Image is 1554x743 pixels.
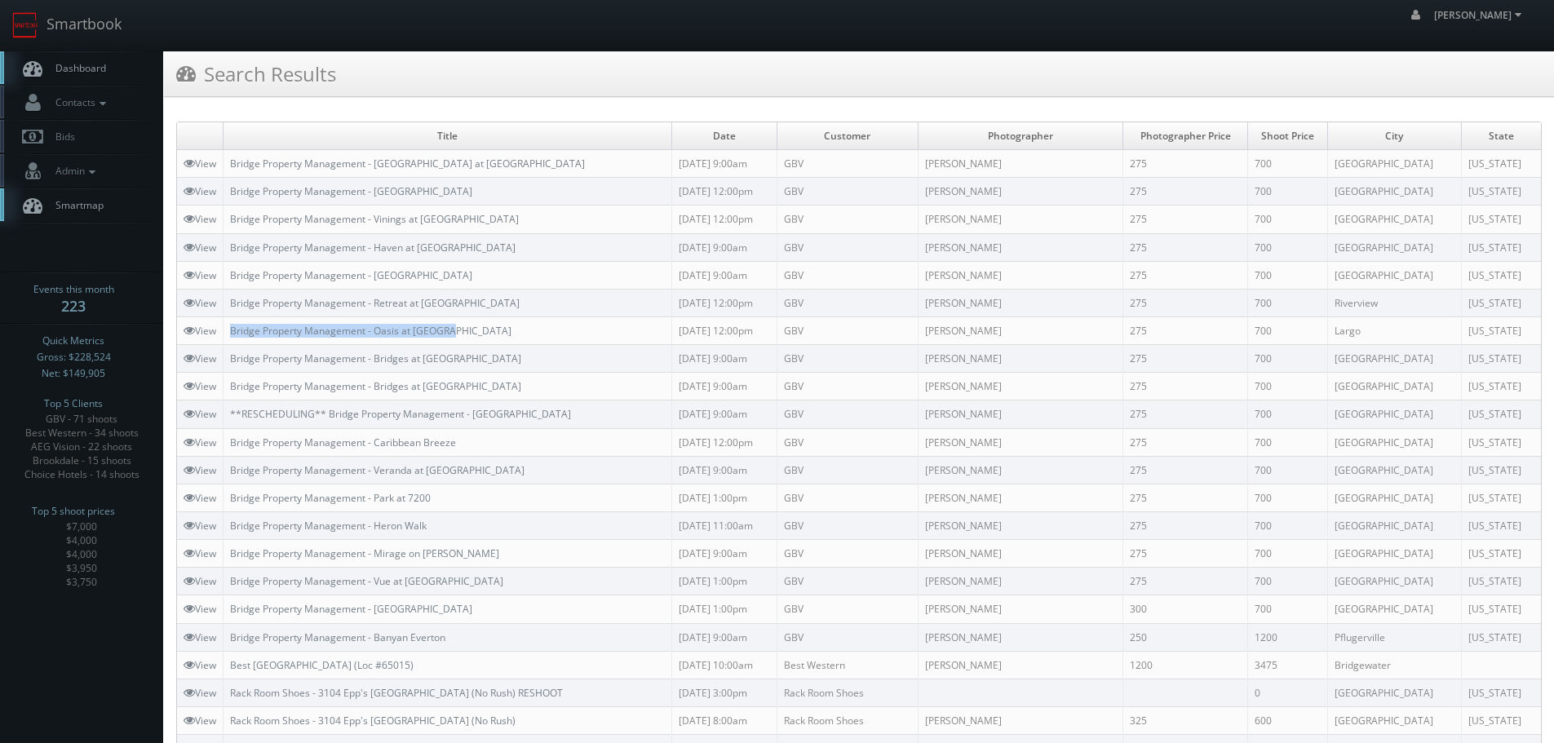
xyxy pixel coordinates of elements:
td: Shoot Price [1247,122,1327,150]
td: [PERSON_NAME] [918,511,1123,539]
td: [US_STATE] [1462,345,1541,373]
td: Best Western [777,651,918,679]
td: 700 [1247,178,1327,206]
td: 275 [1123,178,1248,206]
td: 700 [1247,373,1327,400]
td: [GEOGRAPHIC_DATA] [1327,540,1462,568]
td: GBV [777,150,918,178]
h3: Search Results [176,60,336,88]
td: City [1327,122,1462,150]
td: [GEOGRAPHIC_DATA] [1327,456,1462,484]
td: 275 [1123,540,1248,568]
td: [DATE] 9:00am [671,261,777,289]
td: 275 [1123,289,1248,316]
td: [US_STATE] [1462,316,1541,344]
a: View [184,324,216,338]
td: [GEOGRAPHIC_DATA] [1327,206,1462,233]
td: 700 [1247,261,1327,289]
td: [GEOGRAPHIC_DATA] [1327,178,1462,206]
a: Bridge Property Management - Vinings at [GEOGRAPHIC_DATA] [230,212,519,226]
td: 3475 [1247,651,1327,679]
td: [US_STATE] [1462,400,1541,428]
td: [PERSON_NAME] [918,623,1123,651]
a: View [184,352,216,365]
td: [PERSON_NAME] [918,178,1123,206]
a: View [184,241,216,254]
a: View [184,379,216,393]
a: View [184,463,216,477]
a: View [184,658,216,672]
td: [DATE] 3:00pm [671,679,777,706]
td: Title [224,122,672,150]
td: [GEOGRAPHIC_DATA] [1327,568,1462,595]
td: 700 [1247,456,1327,484]
td: Largo [1327,316,1462,344]
td: GBV [777,206,918,233]
td: [PERSON_NAME] [918,484,1123,511]
td: 700 [1247,428,1327,456]
a: Best [GEOGRAPHIC_DATA] (Loc #65015) [230,658,414,672]
img: smartbook-logo.png [12,12,38,38]
td: 700 [1247,595,1327,623]
td: [PERSON_NAME] [918,316,1123,344]
td: 275 [1123,456,1248,484]
span: Events this month [33,281,114,298]
td: GBV [777,511,918,539]
td: [DATE] 8:00am [671,706,777,734]
td: [DATE] 1:00pm [671,595,777,623]
td: GBV [777,623,918,651]
a: Bridge Property Management - Park at 7200 [230,491,431,505]
td: [DATE] 12:00pm [671,178,777,206]
td: [DATE] 9:00am [671,233,777,261]
span: Quick Metrics [42,333,104,349]
td: GBV [777,400,918,428]
td: 275 [1123,206,1248,233]
td: Riverview [1327,289,1462,316]
td: 1200 [1123,651,1248,679]
a: View [184,714,216,728]
td: GBV [777,595,918,623]
td: [GEOGRAPHIC_DATA] [1327,400,1462,428]
a: Bridge Property Management - Banyan Everton [230,630,445,644]
td: GBV [777,233,918,261]
td: Bridgewater [1327,651,1462,679]
a: View [184,436,216,449]
td: GBV [777,568,918,595]
td: [US_STATE] [1462,706,1541,734]
a: View [184,157,216,170]
a: Bridge Property Management - Heron Walk [230,519,427,533]
td: [US_STATE] [1462,178,1541,206]
td: GBV [777,540,918,568]
span: Top 5 shoot prices [32,503,115,520]
td: 275 [1123,568,1248,595]
a: View [184,268,216,282]
td: [PERSON_NAME] [918,706,1123,734]
td: [PERSON_NAME] [918,261,1123,289]
td: [US_STATE] [1462,373,1541,400]
a: Bridge Property Management - Vue at [GEOGRAPHIC_DATA] [230,574,503,588]
td: 275 [1123,261,1248,289]
td: [US_STATE] [1462,233,1541,261]
td: 700 [1247,150,1327,178]
td: Pflugerville [1327,623,1462,651]
td: Rack Room Shoes [777,706,918,734]
td: [GEOGRAPHIC_DATA] [1327,511,1462,539]
td: [PERSON_NAME] [918,150,1123,178]
td: [GEOGRAPHIC_DATA] [1327,233,1462,261]
td: [PERSON_NAME] [918,345,1123,373]
td: [US_STATE] [1462,623,1541,651]
td: GBV [777,345,918,373]
a: View [184,574,216,588]
td: GBV [777,484,918,511]
td: 300 [1123,595,1248,623]
td: [PERSON_NAME] [918,206,1123,233]
td: 275 [1123,400,1248,428]
td: [DATE] 9:00am [671,456,777,484]
td: GBV [777,178,918,206]
td: [US_STATE] [1462,150,1541,178]
a: Bridge Property Management - [GEOGRAPHIC_DATA] [230,184,472,198]
a: View [184,296,216,310]
td: 700 [1247,568,1327,595]
td: [DATE] 12:00pm [671,206,777,233]
td: [DATE] 12:00pm [671,316,777,344]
